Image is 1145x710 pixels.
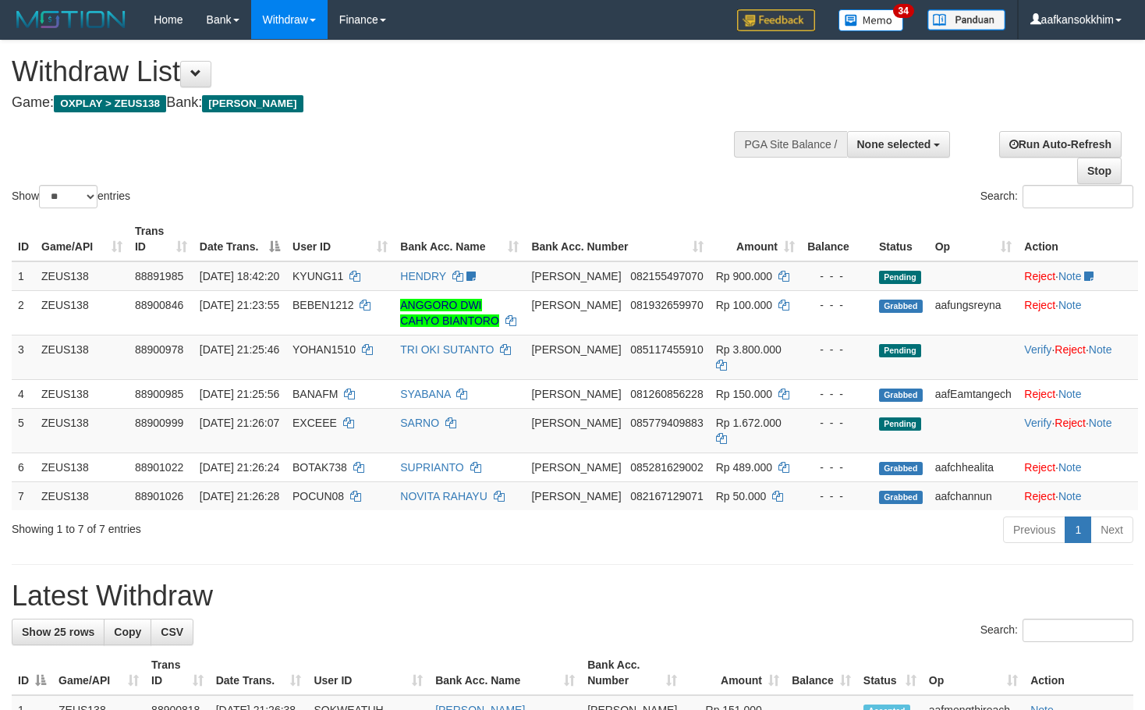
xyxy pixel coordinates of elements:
img: Button%20Memo.svg [838,9,904,31]
td: ZEUS138 [35,261,129,291]
span: BANAFM [292,388,338,400]
a: Copy [104,619,151,645]
label: Show entries [12,185,130,208]
span: [PERSON_NAME] [531,417,621,429]
th: Balance [801,217,873,261]
span: Rp 489.000 [716,461,772,474]
div: - - - [807,297,867,313]
input: Search: [1023,185,1133,208]
span: [DATE] 21:25:56 [200,388,279,400]
td: 6 [12,453,35,481]
span: Show 25 rows [22,626,94,638]
span: EXCEEE [292,417,337,429]
a: Verify [1024,417,1051,429]
th: Date Trans.: activate to sort column ascending [210,651,308,695]
img: Feedback.jpg [737,9,815,31]
span: Grabbed [879,462,923,475]
th: Op: activate to sort column ascending [929,217,1019,261]
td: · [1018,261,1138,291]
span: Copy 085117455910 to clipboard [630,343,703,356]
a: Note [1058,490,1082,502]
span: [PERSON_NAME] [531,461,621,474]
th: ID [12,217,35,261]
th: Bank Acc. Name: activate to sort column ascending [429,651,581,695]
a: Note [1089,343,1112,356]
button: None selected [847,131,951,158]
span: 88901026 [135,490,183,502]
a: SYABANA [400,388,450,400]
td: 3 [12,335,35,379]
span: CSV [161,626,183,638]
th: Amount: activate to sort column ascending [710,217,801,261]
span: [PERSON_NAME] [531,388,621,400]
div: Showing 1 to 7 of 7 entries [12,515,466,537]
span: Pending [879,271,921,284]
span: Grabbed [879,389,923,402]
th: Bank Acc. Number: activate to sort column ascending [581,651,683,695]
a: ANGGORO DWI CAHYO BIANTORO [400,299,499,327]
span: Copy 082155497070 to clipboard [630,270,703,282]
td: ZEUS138 [35,335,129,379]
span: [DATE] 21:25:46 [200,343,279,356]
span: 88900978 [135,343,183,356]
img: panduan.png [927,9,1005,30]
span: [PERSON_NAME] [531,270,621,282]
span: OXPLAY > ZEUS138 [54,95,166,112]
a: Next [1090,517,1133,543]
a: Reject [1024,299,1055,311]
a: Note [1058,270,1082,282]
a: Note [1089,417,1112,429]
th: Op: activate to sort column ascending [923,651,1024,695]
div: - - - [807,342,867,357]
h1: Withdraw List [12,56,748,87]
td: · · [1018,408,1138,453]
input: Search: [1023,619,1133,642]
label: Search: [980,185,1133,208]
th: Action [1024,651,1133,695]
a: TRI OKI SUTANTO [400,343,494,356]
a: SUPRIANTO [400,461,463,474]
span: Rp 50.000 [716,490,767,502]
td: · [1018,453,1138,481]
span: [DATE] 21:26:24 [200,461,279,474]
td: aafungsreyna [929,290,1019,335]
td: 7 [12,481,35,510]
th: ID: activate to sort column descending [12,651,52,695]
td: 4 [12,379,35,408]
span: Copy 081260856228 to clipboard [630,388,703,400]
span: POCUN08 [292,490,344,502]
a: Note [1058,461,1082,474]
img: MOTION_logo.png [12,8,130,31]
div: - - - [807,460,867,475]
span: Pending [879,417,921,431]
a: Run Auto-Refresh [999,131,1122,158]
a: SARNO [400,417,439,429]
h4: Game: Bank: [12,95,748,111]
div: - - - [807,386,867,402]
span: Rp 900.000 [716,270,772,282]
td: ZEUS138 [35,481,129,510]
a: Reject [1055,343,1086,356]
span: [PERSON_NAME] [202,95,303,112]
span: 88900846 [135,299,183,311]
span: [DATE] 21:26:07 [200,417,279,429]
a: Reject [1055,417,1086,429]
a: CSV [151,619,193,645]
td: ZEUS138 [35,408,129,453]
th: Balance: activate to sort column ascending [785,651,857,695]
div: - - - [807,268,867,284]
span: [DATE] 21:23:55 [200,299,279,311]
span: KYUNG11 [292,270,343,282]
th: Trans ID: activate to sort column ascending [145,651,210,695]
span: Rp 100.000 [716,299,772,311]
a: Note [1058,299,1082,311]
span: Copy 085779409883 to clipboard [630,417,703,429]
label: Search: [980,619,1133,642]
a: Reject [1024,270,1055,282]
th: User ID: activate to sort column ascending [307,651,429,695]
a: Stop [1077,158,1122,184]
span: 88900985 [135,388,183,400]
a: HENDRY [400,270,446,282]
th: Amount: activate to sort column ascending [683,651,785,695]
th: Action [1018,217,1138,261]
